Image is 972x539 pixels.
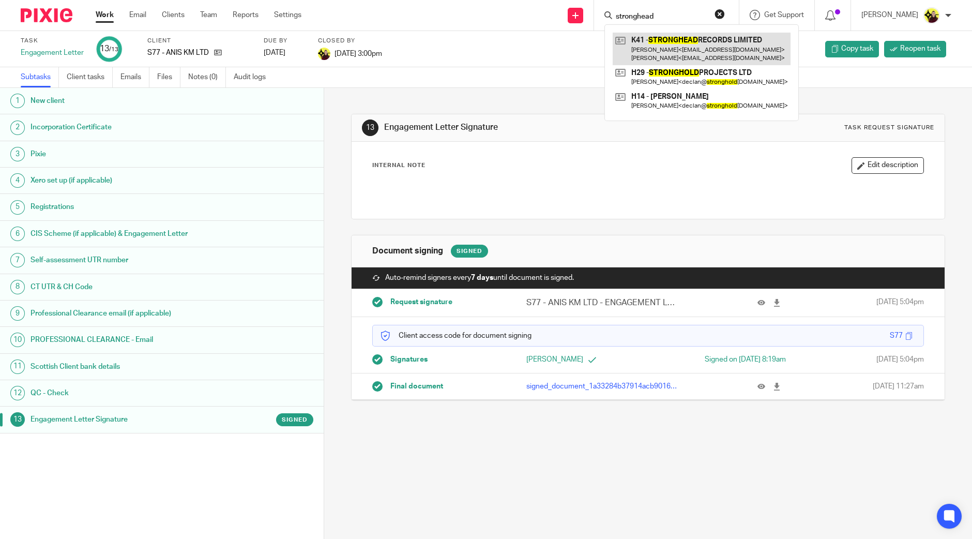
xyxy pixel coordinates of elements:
[372,161,426,170] p: Internal Note
[147,48,209,58] p: S77 - ANIS KM LTD
[884,41,946,57] a: Reopen task
[31,146,219,162] h1: Pixie
[385,273,574,283] span: Auto-remind signers every until document is signed.
[200,10,217,20] a: Team
[233,10,259,20] a: Reports
[274,10,301,20] a: Settings
[31,252,219,268] h1: Self-assessment UTR number
[384,122,670,133] h1: Engagement Letter Signature
[335,50,382,57] span: [DATE] 3:00pm
[10,412,25,427] div: 13
[10,360,25,374] div: 11
[10,121,25,135] div: 2
[381,331,531,341] p: Client access code for document signing
[390,354,428,365] span: Signatures
[31,279,219,295] h1: CT UTR & CH Code
[876,354,924,365] span: [DATE] 5:04pm
[31,332,219,348] h1: PROFESSIONAL CLEARANCE - Email
[615,12,708,22] input: Search
[21,67,59,87] a: Subtasks
[318,37,382,45] label: Closed by
[100,43,118,55] div: 13
[21,48,84,58] div: Engagement Letter
[318,48,330,60] img: Megan-Starbridge.jpg
[923,7,940,24] img: Megan-Starbridge.jpg
[120,67,149,87] a: Emails
[188,67,226,87] a: Notes (0)
[31,226,219,242] h1: CIS Scheme (if applicable) & Engagement Letter
[764,11,804,19] span: Get Support
[526,381,679,392] p: signed_document_1a33284b37914acb9016d589d2a79426.pdf
[664,354,786,365] div: Signed on [DATE] 8:19am
[526,354,648,365] p: [PERSON_NAME]
[10,173,25,188] div: 4
[451,245,488,258] div: Signed
[841,43,873,54] span: Copy task
[282,415,308,424] span: Signed
[10,306,25,321] div: 9
[31,306,219,321] h1: Professional Clearance email (if applicable)
[844,124,934,132] div: Task request signature
[10,333,25,347] div: 10
[825,41,879,57] a: Copy task
[31,385,219,401] h1: QC - Check
[390,381,443,392] span: Final document
[10,200,25,215] div: 5
[234,67,274,87] a: Audit logs
[21,8,72,22] img: Pixie
[10,386,25,400] div: 12
[362,119,378,136] div: 13
[264,48,305,58] div: [DATE]
[10,147,25,161] div: 3
[10,94,25,108] div: 1
[715,9,725,19] button: Clear
[471,274,493,281] strong: 7 days
[147,37,251,45] label: Client
[31,199,219,215] h1: Registrations
[31,93,219,109] h1: New client
[21,37,84,45] label: Task
[390,297,452,307] span: Request signature
[900,43,940,54] span: Reopen task
[264,37,305,45] label: Due by
[129,10,146,20] a: Email
[861,10,918,20] p: [PERSON_NAME]
[31,412,219,427] h1: Engagement Letter Signature
[162,10,185,20] a: Clients
[31,173,219,188] h1: Xero set up (if applicable)
[10,280,25,294] div: 8
[109,47,118,52] small: /13
[526,297,679,309] p: S77 - ANIS KM LTD - ENGAGEMENT LETTER - PE [DATE].pdf
[852,157,924,174] button: Edit description
[372,246,443,257] h1: Document signing
[873,381,924,392] span: [DATE] 11:27am
[67,67,113,87] a: Client tasks
[31,119,219,135] h1: Incorporation Certificate
[96,10,114,20] a: Work
[31,359,219,375] h1: Scottish Client bank details
[157,67,180,87] a: Files
[890,331,903,341] div: S77
[10,227,25,241] div: 6
[10,253,25,267] div: 7
[876,297,924,309] span: [DATE] 5:04pm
